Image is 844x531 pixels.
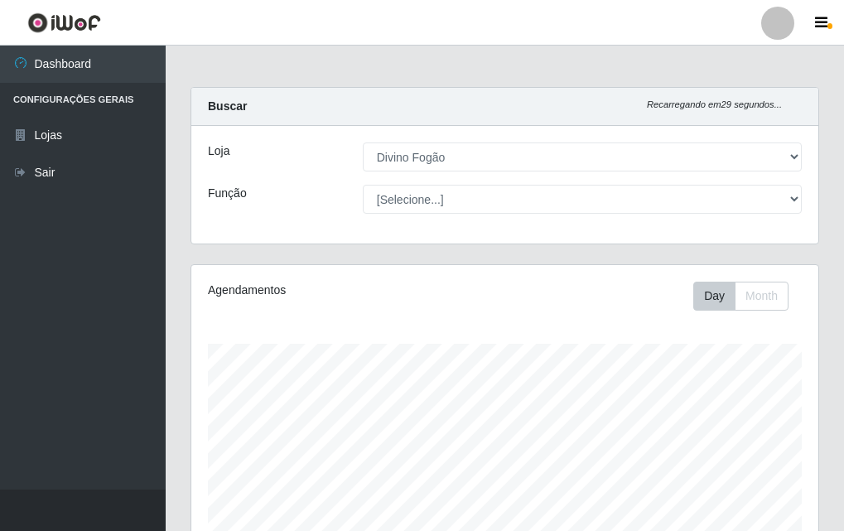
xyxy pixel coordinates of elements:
strong: Buscar [208,99,247,113]
button: Day [693,282,735,311]
button: Month [735,282,789,311]
img: CoreUI Logo [27,12,101,33]
div: First group [693,282,789,311]
label: Função [208,185,247,202]
div: Toolbar with button groups [693,282,802,311]
label: Loja [208,142,229,160]
i: Recarregando em 29 segundos... [647,99,782,109]
div: Agendamentos [208,282,441,299]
